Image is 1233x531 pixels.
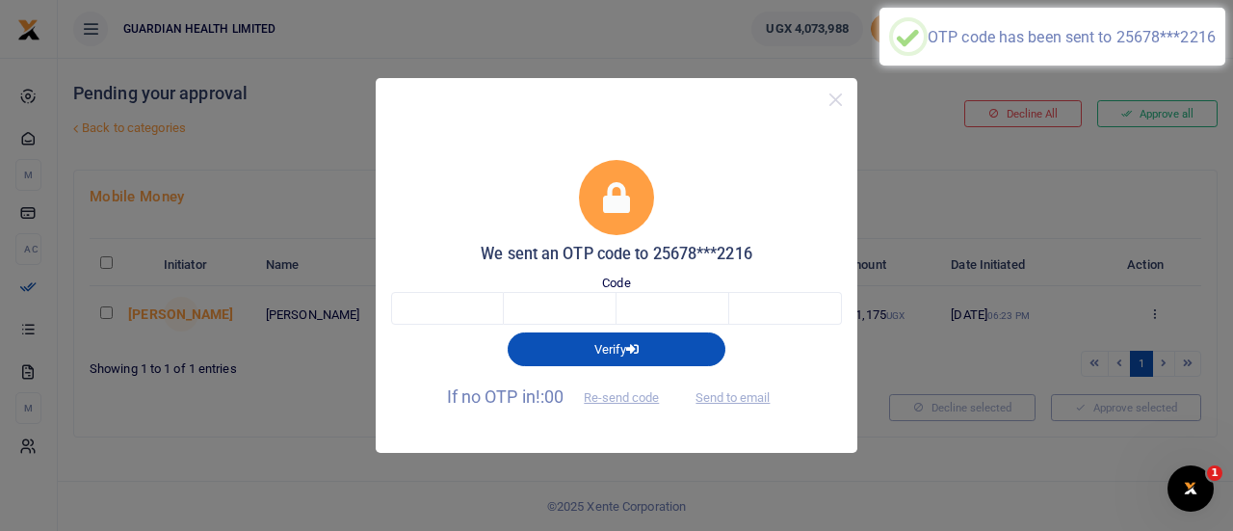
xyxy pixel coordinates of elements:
[928,28,1216,46] div: OTP code has been sent to 25678***2216
[536,386,564,407] span: !:00
[391,245,842,264] h5: We sent an OTP code to 25678***2216
[822,86,850,114] button: Close
[447,386,676,407] span: If no OTP in
[508,332,725,365] button: Verify
[602,274,630,293] label: Code
[1207,465,1222,481] span: 1
[1167,465,1214,512] iframe: Intercom live chat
